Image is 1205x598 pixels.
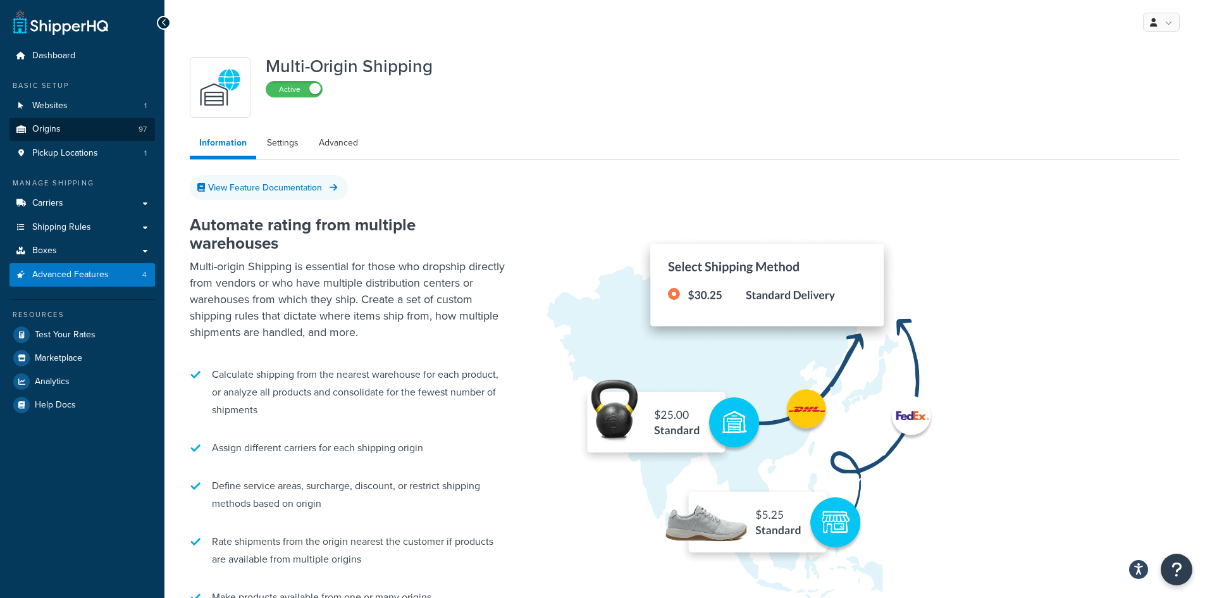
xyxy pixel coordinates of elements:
li: Advanced Features [9,263,155,287]
button: Open Resource Center [1161,554,1192,585]
a: Information [190,130,256,159]
li: Rate shipments from the origin nearest the customer if products are available from multiple origins [190,526,506,575]
h1: Multi-Origin Shipping [266,57,433,76]
span: Test Your Rates [35,330,96,340]
a: View Feature Documentation [190,175,348,200]
span: Origins [32,124,61,135]
span: 1 [144,101,147,111]
h2: Automate rating from multiple warehouses [190,216,506,252]
span: Pickup Locations [32,148,98,159]
span: Shipping Rules [32,222,91,233]
a: Marketplace [9,347,155,370]
img: WatD5o0RtDAAAAAElFTkSuQmCC [198,65,242,109]
a: Carriers [9,192,155,215]
a: Pickup Locations1 [9,142,155,165]
a: Test Your Rates [9,323,155,346]
span: 4 [142,270,147,280]
li: Websites [9,94,155,118]
a: Shipping Rules [9,216,155,239]
span: Dashboard [32,51,75,61]
span: Boxes [32,246,57,256]
a: Websites1 [9,94,155,118]
a: Advanced Features4 [9,263,155,287]
span: 97 [139,124,147,135]
div: Basic Setup [9,80,155,91]
span: Marketplace [35,353,82,364]
li: Origins [9,118,155,141]
div: Manage Shipping [9,178,155,189]
a: Origins97 [9,118,155,141]
span: 1 [144,148,147,159]
div: Resources [9,309,155,320]
span: Advanced Features [32,270,109,280]
a: Settings [257,130,308,156]
li: Pickup Locations [9,142,155,165]
a: Help Docs [9,394,155,416]
li: Assign different carriers for each shipping origin [190,433,506,463]
li: Calculate shipping from the nearest warehouse for each product, or analyze all products and conso... [190,359,506,425]
a: Advanced [309,130,368,156]
a: Analytics [9,370,155,393]
p: Multi-origin Shipping is essential for those who dropship directly from vendors or who have multi... [190,258,506,340]
span: Analytics [35,377,70,387]
li: Define service areas, surcharge, discount, or restrict shipping methods based on origin [190,471,506,519]
a: Boxes [9,239,155,263]
label: Active [266,82,322,97]
a: Dashboard [9,44,155,68]
span: Help Docs [35,400,76,411]
span: Websites [32,101,68,111]
span: Carriers [32,198,63,209]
